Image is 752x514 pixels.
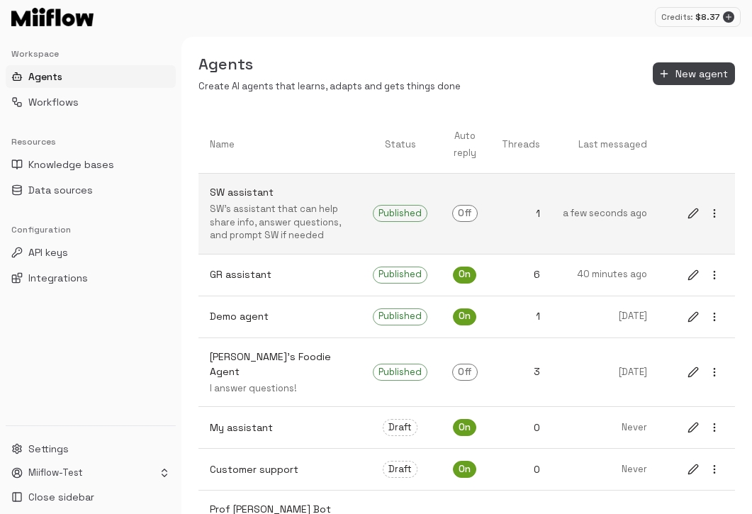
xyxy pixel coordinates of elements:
[684,460,702,479] button: edit
[439,255,490,295] a: On
[563,207,647,220] p: a few seconds ago
[11,8,94,26] img: Logo
[723,11,734,23] button: Add credits
[454,463,476,476] span: On
[28,95,79,109] span: Workflows
[374,366,427,379] span: Published
[28,442,69,456] span: Settings
[490,116,551,174] th: Threads
[551,298,658,335] a: [DATE]
[210,203,350,242] p: SW's assistant that can help share info, answer questions, and prompt SW if needed
[361,297,439,337] a: Published
[502,267,540,282] p: 6
[439,408,490,447] a: On
[502,364,540,379] p: 3
[673,407,735,448] a: editmore
[673,352,735,393] a: editmore
[563,310,647,323] p: [DATE]
[6,91,176,113] button: Workflows
[563,268,647,281] p: 40 minutes ago
[705,418,724,437] button: more
[673,296,735,337] a: editmore
[6,130,176,153] div: Resources
[374,268,427,281] span: Published
[490,195,551,233] a: 1
[198,298,361,335] a: Demo agent
[684,308,702,326] button: edit
[490,451,551,488] a: 0
[705,460,724,479] button: more
[563,463,647,476] p: Never
[28,466,83,480] p: Miiflow-Test
[28,271,88,285] span: Integrations
[705,308,724,326] button: more
[6,241,176,264] button: API keys
[705,266,724,284] button: more
[198,80,461,94] p: Create AI agents that learns, adapts and gets things done
[361,449,439,489] a: Draft
[6,179,176,201] button: Data sources
[439,352,490,392] a: Off
[454,268,476,281] span: On
[6,437,176,460] button: Settings
[661,11,692,23] p: Credits:
[28,490,94,504] span: Close sidebar
[551,354,658,391] a: [DATE]
[6,463,176,483] button: Miiflow-Test
[563,366,647,379] p: [DATE]
[198,256,361,294] a: GR assistant
[684,266,702,284] button: edit
[198,116,361,174] th: Name
[6,153,176,176] button: Knowledge bases
[490,409,551,447] a: 0
[198,338,361,407] a: [PERSON_NAME]'s Foodie AgentI answer questions!
[210,267,350,282] p: GR assistant
[551,410,658,446] a: Never
[673,449,735,490] a: editmore
[28,157,114,172] span: Knowledge bases
[28,183,93,197] span: Data sources
[454,310,476,323] span: On
[374,310,427,323] span: Published
[454,421,476,435] span: On
[453,207,477,220] span: Off
[502,420,540,435] p: 0
[684,418,702,437] button: edit
[490,353,551,391] a: 3
[453,366,477,379] span: Off
[176,37,187,514] button: Toggle Sidebar
[198,54,461,74] h5: Agents
[361,408,439,447] a: Draft
[210,309,350,324] p: Demo agent
[653,62,735,86] button: New agent
[198,174,361,254] a: SW assistantSW's assistant that can help share info, answer questions, and prompt SW if needed
[673,193,735,234] a: editmore
[210,462,350,477] p: Customer support
[439,194,490,233] a: Off
[502,462,540,477] p: 0
[374,207,427,220] span: Published
[210,420,350,435] p: My assistant
[490,256,551,294] a: 6
[361,352,439,392] a: Published
[502,309,540,324] p: 1
[551,116,658,174] th: Last messaged
[198,451,361,488] a: Customer support
[210,382,350,396] p: I answer questions!
[502,206,540,221] p: 1
[361,116,439,174] th: Status
[705,204,724,223] button: more
[6,486,176,508] button: Close sidebar
[361,194,439,233] a: Published
[383,421,417,435] span: Draft
[551,257,658,293] a: 40 minutes ago
[6,65,176,88] button: Agents
[684,363,702,381] button: edit
[198,409,361,447] a: My assistant
[28,245,68,259] span: API keys
[705,363,724,381] button: more
[6,267,176,289] button: Integrations
[439,116,490,174] th: Auto reply
[695,11,720,23] p: $ 8.37
[551,196,658,232] a: a few seconds ago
